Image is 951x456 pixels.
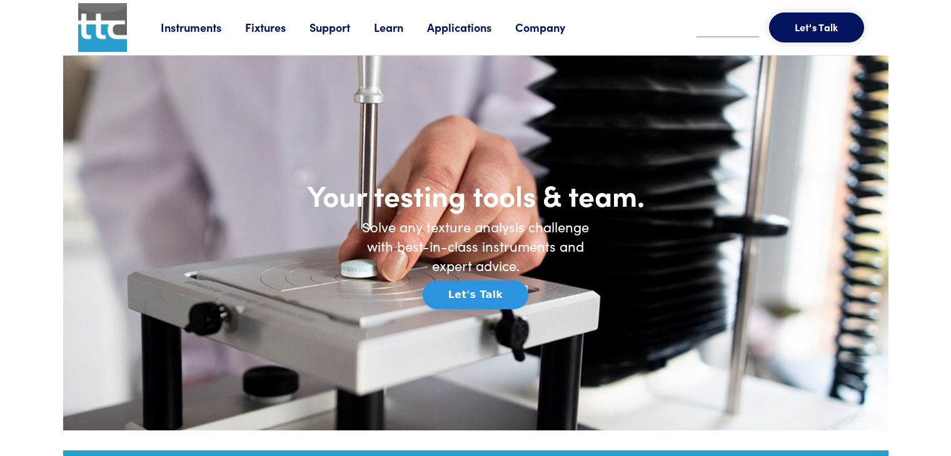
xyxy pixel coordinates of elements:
a: Company [515,19,589,35]
img: ttc_logo_1x1_v1.0.png [78,3,127,52]
h1: Your testing tools & team. [226,177,726,213]
a: Learn [374,19,427,35]
a: Support [309,19,374,35]
h6: Solve any texture analysis challenge with best-in-class instruments and expert advice. [351,217,601,275]
a: Applications [427,19,515,35]
button: Let's Talk [423,280,528,309]
a: Instruments [161,19,245,35]
a: Fixtures [245,19,309,35]
button: Let's Talk [769,12,864,42]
